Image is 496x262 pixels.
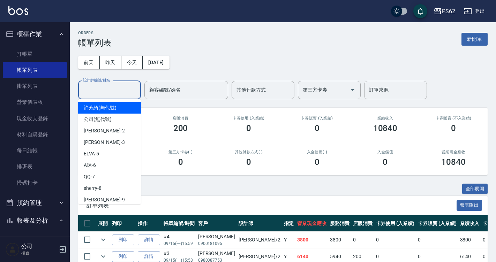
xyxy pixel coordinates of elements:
[3,25,67,43] button: 櫃檯作業
[373,123,398,133] h3: 10840
[457,202,482,208] a: 報表匯出
[162,215,196,232] th: 帳單編號/時間
[295,232,328,248] td: 3800
[3,110,67,126] a: 現金收支登錄
[315,123,320,133] h3: 0
[351,232,374,248] td: 0
[383,157,388,167] h3: 0
[155,150,206,154] h2: 第三方卡券(-)
[84,127,125,134] span: [PERSON_NAME] -2
[83,78,110,83] label: 設計師編號/姓名
[461,33,488,46] button: 新開單
[441,157,466,167] h3: 10840
[3,78,67,94] a: 掛單列表
[3,142,67,159] a: 每日結帳
[328,232,351,248] td: 3800
[3,159,67,175] a: 排班表
[84,173,95,180] span: QQ -7
[442,7,455,16] div: PS62
[84,116,112,123] span: 公司 (無代號)
[84,150,99,157] span: ELVA -5
[3,175,67,191] a: 掃碼打卡
[291,150,343,154] h2: 入金使用(-)
[155,116,206,121] h2: 店販消費
[6,242,20,256] img: Person
[416,232,458,248] td: 0
[351,215,374,232] th: 店販消費
[360,116,411,121] h2: 業績收入
[21,250,57,256] p: 櫃台
[223,116,275,121] h2: 卡券使用 (入業績)
[178,157,183,167] h3: 0
[461,5,488,18] button: 登出
[457,200,482,211] button: 報表匯出
[8,6,28,15] img: Logo
[100,56,121,69] button: 昨天
[428,150,479,154] h2: 營業現金應收
[21,243,57,250] h5: 公司
[98,251,108,262] button: expand row
[237,215,282,232] th: 設計師
[360,150,411,154] h2: 入金儲值
[315,157,320,167] h3: 0
[347,84,358,95] button: Open
[3,94,67,110] a: 營業儀表板
[462,184,488,194] button: 全部展開
[461,36,488,42] a: 新開單
[223,150,275,154] h2: 其他付款方式(-)
[84,185,102,192] span: sherry -8
[84,139,125,146] span: [PERSON_NAME] -3
[458,232,481,248] td: 3800
[112,251,134,262] button: 列印
[413,4,427,18] button: save
[3,126,67,142] a: 材料自購登錄
[121,56,143,69] button: 今天
[431,4,458,18] button: PS62
[143,56,169,69] button: [DATE]
[173,123,188,133] h3: 200
[458,215,481,232] th: 業績收入
[428,116,479,121] h2: 卡券販賣 (不入業績)
[451,123,456,133] h3: 0
[374,232,416,248] td: 0
[87,202,457,209] span: 訂單列表
[295,215,328,232] th: 營業現金應收
[112,234,134,245] button: 列印
[237,232,282,248] td: [PERSON_NAME] /2
[84,104,117,111] span: 許芳綺 (無代號)
[3,62,67,78] a: 帳單列表
[110,215,136,232] th: 列印
[78,38,112,48] h3: 帳單列表
[84,162,96,169] span: A咪 -6
[138,251,160,262] a: 詳情
[78,31,112,35] h2: ORDERS
[3,211,67,230] button: 報表及分析
[246,123,251,133] h3: 0
[3,46,67,62] a: 打帳單
[3,194,67,212] button: 預約管理
[98,234,108,245] button: expand row
[136,215,162,232] th: 操作
[328,215,351,232] th: 服務消費
[416,215,458,232] th: 卡券販賣 (入業績)
[291,116,343,121] h2: 卡券販賣 (入業績)
[198,233,235,240] div: [PERSON_NAME]
[3,232,67,248] a: 報表目錄
[164,240,195,247] p: 09/15 (一) 15:59
[246,157,251,167] h3: 0
[138,234,160,245] a: 詳情
[78,56,100,69] button: 前天
[374,215,416,232] th: 卡券使用 (入業績)
[96,215,110,232] th: 展開
[84,196,125,203] span: [PERSON_NAME] -9
[282,215,295,232] th: 指定
[198,240,235,247] p: 0900181095
[162,232,196,248] td: #4
[198,250,235,257] div: [PERSON_NAME]
[282,232,295,248] td: Y
[196,215,237,232] th: 客戶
